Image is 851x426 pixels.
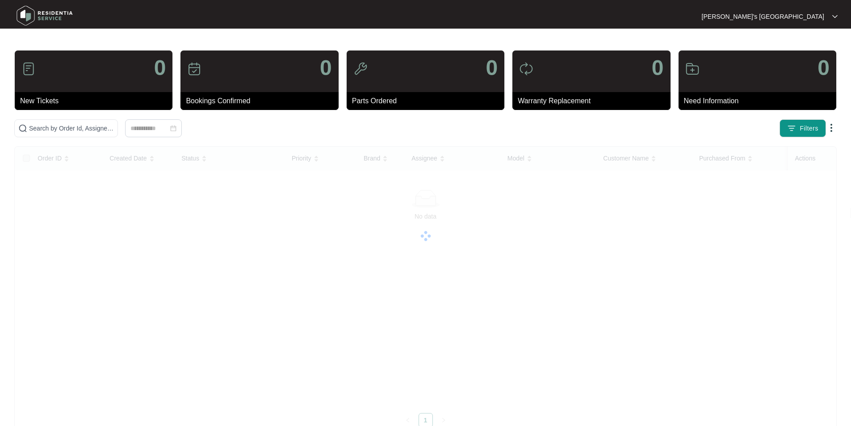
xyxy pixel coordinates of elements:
[13,2,76,29] img: residentia service logo
[154,57,166,79] p: 0
[187,62,201,76] img: icon
[519,62,533,76] img: icon
[21,62,36,76] img: icon
[684,96,836,106] p: Need Information
[352,96,504,106] p: Parts Ordered
[780,119,826,137] button: filter iconFilters
[186,96,338,106] p: Bookings Confirmed
[486,57,498,79] p: 0
[800,124,818,133] span: Filters
[20,96,172,106] p: New Tickets
[787,124,796,133] img: filter icon
[18,124,27,133] img: search-icon
[832,14,838,19] img: dropdown arrow
[817,57,830,79] p: 0
[826,122,837,133] img: dropdown arrow
[685,62,700,76] img: icon
[353,62,368,76] img: icon
[518,96,670,106] p: Warranty Replacement
[320,57,332,79] p: 0
[29,123,114,133] input: Search by Order Id, Assignee Name, Customer Name, Brand and Model
[652,57,664,79] p: 0
[702,12,824,21] p: [PERSON_NAME]'s [GEOGRAPHIC_DATA]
